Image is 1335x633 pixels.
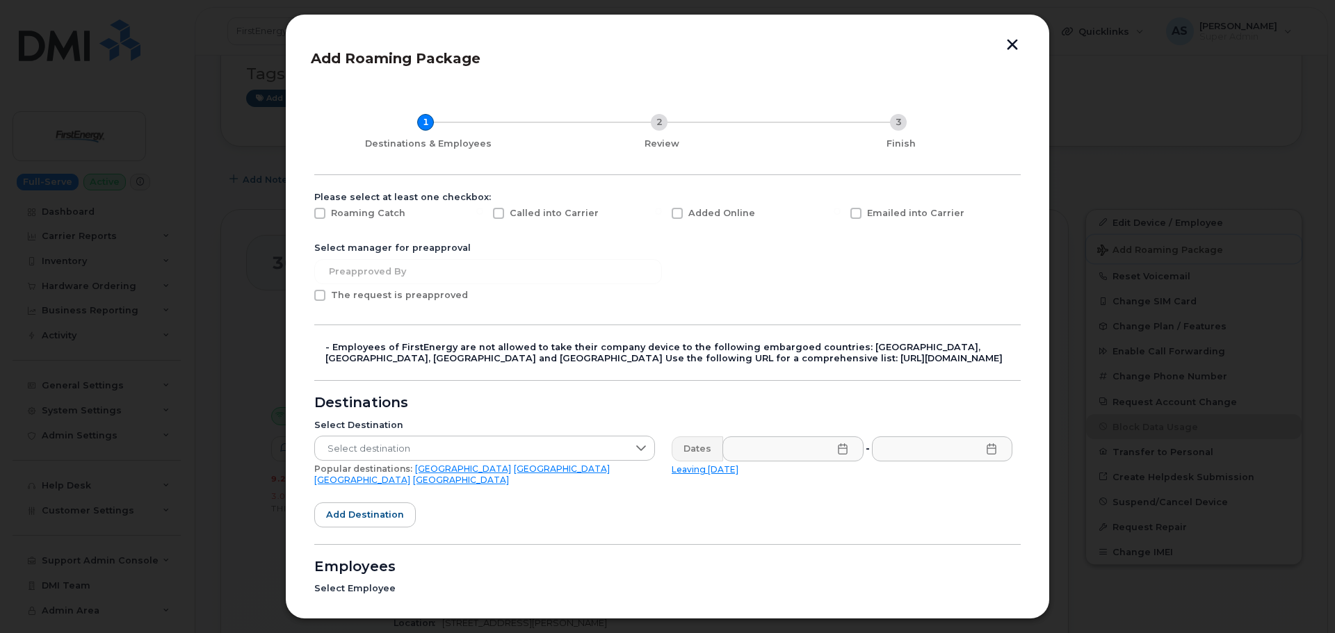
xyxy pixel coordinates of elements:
[314,242,1021,254] div: Select manager for preapproval
[415,463,511,474] a: [GEOGRAPHIC_DATA]
[314,463,412,474] span: Popular destinations:
[651,114,667,131] div: 2
[787,138,1015,149] div: Finish
[867,208,964,218] span: Emailed into Carrier
[514,463,610,474] a: [GEOGRAPHIC_DATA]
[314,475,410,485] a: [GEOGRAPHIC_DATA]
[655,208,662,215] input: Added Online
[314,259,662,284] input: Preapproved by
[872,436,1013,461] input: Please fill out this field
[890,114,907,131] div: 3
[331,290,468,300] span: The request is preapproved
[311,50,480,67] span: Add Roaming Package
[314,420,655,431] div: Select Destination
[476,208,483,215] input: Called into Carrier
[314,502,416,527] button: Add destination
[548,138,776,149] div: Review
[510,208,599,218] span: Called into Carrier
[326,508,404,521] span: Add destination
[413,475,509,485] a: [GEOGRAPHIC_DATA]
[325,342,1021,363] div: - Employees of FirstEnergy are not allowed to take their company device to the following embargoe...
[834,208,841,215] input: Emailed into Carrier
[688,208,755,218] span: Added Online
[672,464,738,475] a: Leaving [DATE]
[331,208,405,218] span: Roaming Catch
[863,436,873,461] div: -
[314,397,1021,409] div: Destinations
[315,436,628,461] span: Select destination
[1275,573,1325,623] iframe: Messenger Launcher
[314,561,1021,573] div: Employees
[314,583,655,594] div: Select Employee
[314,192,1021,203] div: Please select at least one checkbox:
[722,436,864,461] input: Please fill out this field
